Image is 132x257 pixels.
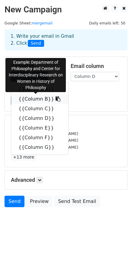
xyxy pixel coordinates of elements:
[11,138,78,143] small: [EMAIL_ADDRESS][DOMAIN_NAME]
[32,21,53,25] a: mergemail
[11,104,68,114] a: {{Column C}}
[5,21,53,25] small: Google Sheet:
[11,123,68,133] a: {{Column E}}
[26,196,53,207] a: Preview
[87,20,127,27] span: Daily emails left: 50
[54,196,100,207] a: Send Test Email
[28,40,44,47] span: Send
[11,131,78,136] small: [EMAIL_ADDRESS][DOMAIN_NAME]
[102,228,132,257] iframe: Chat Widget
[87,21,127,25] a: Daily emails left: 50
[11,114,68,123] a: {{Column D}}
[11,177,121,183] h5: Advanced
[11,94,68,104] a: {{Column B}}
[11,143,68,152] a: {{Column G}}
[11,153,36,161] a: +13 more
[11,133,68,143] a: {{Column F}}
[11,145,78,149] small: [EMAIL_ADDRESS][DOMAIN_NAME]
[5,196,24,207] a: Send
[71,63,121,69] h5: Email column
[5,58,66,92] div: Example: Department of Philosophy and Center for Interdisciplinary Research on Women in History o...
[5,5,127,15] h2: New Campaign
[6,33,126,47] div: 1. Write your email in Gmail 2. Click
